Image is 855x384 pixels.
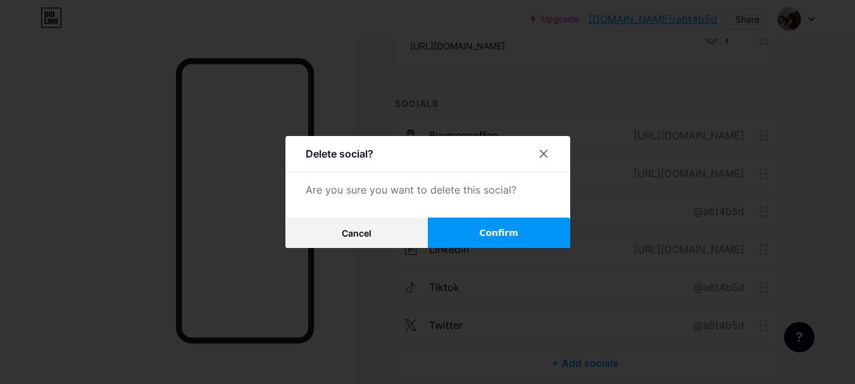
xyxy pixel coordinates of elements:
[306,182,550,197] div: Are you sure you want to delete this social?
[306,146,373,161] div: Delete social?
[285,218,428,248] button: Cancel
[342,228,371,238] span: Cancel
[428,218,570,248] button: Confirm
[479,226,518,240] span: Confirm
